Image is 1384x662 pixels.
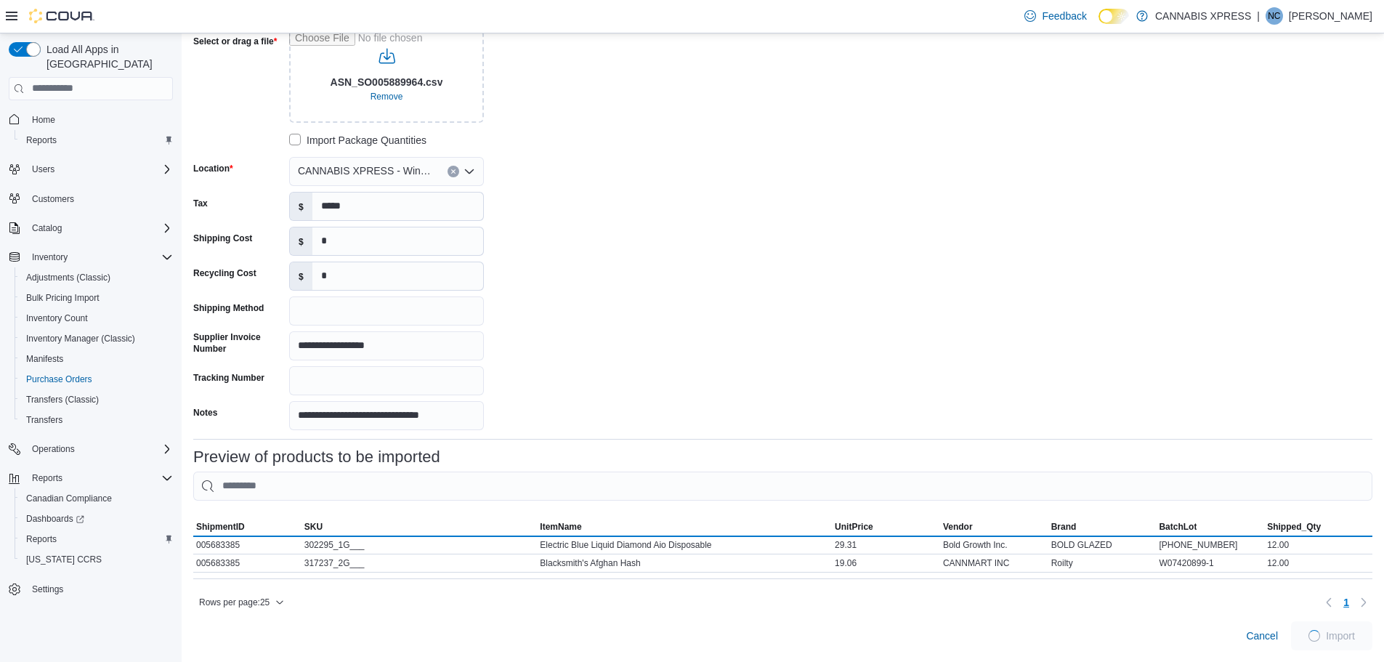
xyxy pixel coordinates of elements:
button: Shipped_Qty [1264,518,1372,536]
span: SKU [304,521,323,533]
span: Dark Mode [1098,24,1099,25]
span: Manifests [26,353,63,365]
div: 12.00 [1264,554,1372,572]
div: BOLD GLAZED [1048,536,1157,554]
span: Reports [20,132,173,149]
label: $ [290,193,312,220]
span: Dashboards [20,510,173,528]
a: Customers [26,190,80,208]
span: Remove [371,91,403,102]
span: Transfers (Classic) [26,394,99,405]
div: 19.06 [832,554,940,572]
span: Home [32,114,55,126]
label: Recycling Cost [193,267,256,279]
span: Purchase Orders [26,374,92,385]
span: Operations [32,443,75,455]
button: Vendor [940,518,1048,536]
button: Manifests [15,349,179,369]
span: Bulk Pricing Import [20,289,173,307]
a: Inventory Count [20,310,94,327]
span: Inventory [26,249,173,266]
div: 302295_1G___ [302,536,538,554]
span: Load All Apps in [GEOGRAPHIC_DATA] [41,42,173,71]
span: Cancel [1246,629,1278,643]
button: Inventory [3,247,179,267]
label: Tracking Number [193,372,264,384]
span: Users [32,164,54,175]
button: Transfers (Classic) [15,389,179,410]
div: [PHONE_NUMBER] [1156,536,1264,554]
button: UnitPrice [832,518,940,536]
button: Inventory [26,249,73,266]
input: This is a search bar. As you type, the results lower in the page will automatically filter. [193,472,1372,501]
span: ShipmentID [196,521,245,533]
a: Canadian Compliance [20,490,118,507]
span: Catalog [32,222,62,234]
label: Shipping Method [193,302,264,314]
a: Feedback [1019,1,1092,31]
a: Reports [20,132,62,149]
span: Catalog [26,219,173,237]
span: Reports [26,469,173,487]
button: Reports [26,469,68,487]
label: Tax [193,198,208,209]
span: Home [26,110,173,129]
span: Shipped_Qty [1267,521,1321,533]
div: CANNMART INC [940,554,1048,572]
label: Supplier Invoice Number [193,331,283,355]
button: ItemName [537,518,832,536]
span: Brand [1051,521,1077,533]
button: Open list of options [464,166,475,177]
span: Feedback [1042,9,1086,23]
span: Transfers (Classic) [20,391,173,408]
button: Home [3,109,179,130]
button: Bulk Pricing Import [15,288,179,308]
span: Transfers [20,411,173,429]
span: Inventory Manager (Classic) [20,330,173,347]
span: Purchase Orders [20,371,173,388]
a: Adjustments (Classic) [20,269,116,286]
div: Nathan Chan [1266,7,1283,25]
a: Settings [26,581,69,598]
button: Reports [15,529,179,549]
p: | [1257,7,1260,25]
button: Operations [3,439,179,459]
button: LoadingImport [1291,621,1372,650]
span: BatchLot [1159,521,1197,533]
a: Transfers [20,411,68,429]
span: NC [1268,7,1280,25]
button: Next page [1355,594,1372,611]
button: BatchLot [1156,518,1264,536]
ul: Pagination for table: MemoryTable from EuiInMemoryTable [1338,591,1355,614]
button: Brand [1048,518,1157,536]
button: Users [26,161,60,178]
a: Bulk Pricing Import [20,289,105,307]
span: Import [1326,629,1355,643]
label: Select or drag a file [193,36,277,47]
div: 005683385 [193,536,302,554]
label: Location [193,163,233,174]
label: Import Package Quantities [289,132,426,149]
div: Electric Blue Liquid Diamond Aio Disposable [537,536,832,554]
span: Rows per page : 25 [199,597,270,608]
div: W07420899-1 [1156,554,1264,572]
span: Bulk Pricing Import [26,292,100,304]
div: Roilty [1048,554,1157,572]
button: Reports [15,130,179,150]
span: UnitPrice [835,521,873,533]
a: [US_STATE] CCRS [20,551,108,568]
span: [US_STATE] CCRS [26,554,102,565]
span: Adjustments (Classic) [26,272,110,283]
span: Operations [26,440,173,458]
label: $ [290,227,312,255]
span: Transfers [26,414,62,426]
button: Rows per page:25 [193,594,290,611]
span: Settings [32,584,63,595]
button: Inventory Count [15,308,179,328]
button: Clear selected files [365,88,409,105]
button: Reports [3,468,179,488]
button: Cancel [1240,621,1284,650]
span: Inventory Manager (Classic) [26,333,135,344]
label: $ [290,262,312,290]
span: Loading [1307,628,1322,642]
